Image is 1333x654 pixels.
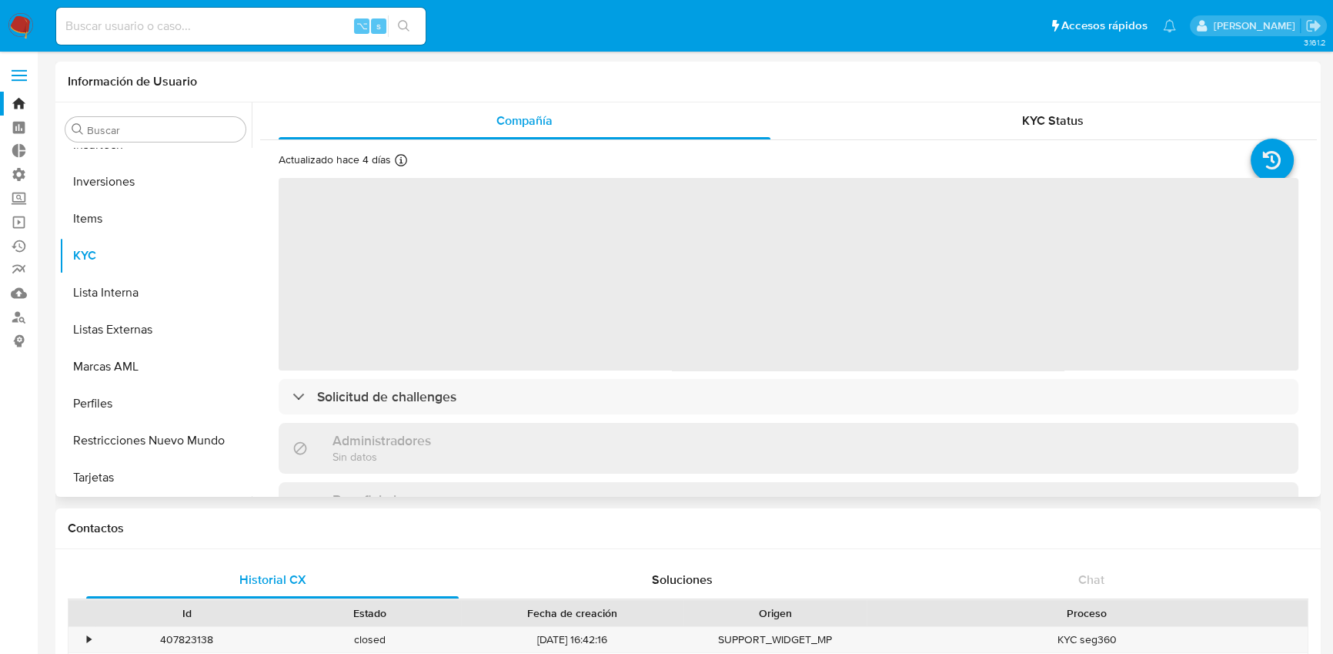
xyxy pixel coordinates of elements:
span: KYC Status [1022,112,1084,129]
span: Chat [1078,571,1104,589]
h3: Solicitud de challenges [317,388,456,405]
button: Perfiles [59,385,252,422]
div: SUPPORT_WIDGET_MP [683,627,866,652]
div: Estado [289,605,449,621]
div: • [87,632,91,647]
span: Soluciones [651,571,712,589]
button: KYC [59,237,252,274]
div: closed [278,627,460,652]
button: Tarjetas [59,459,252,496]
p: Sin datos [332,449,431,464]
div: KYC seg360 [867,627,1308,652]
div: AdministradoresSin datos [279,423,1298,473]
button: Items [59,200,252,237]
button: Inversiones [59,163,252,200]
input: Buscar usuario o caso... [56,16,426,36]
span: ⌥ [356,18,367,33]
div: 407823138 [95,627,278,652]
span: ‌ [279,178,1298,371]
span: s [376,18,381,33]
button: Buscar [72,123,84,136]
button: Lista Interna [59,274,252,311]
button: Marcas AML [59,348,252,385]
div: Id [106,605,267,621]
button: search-icon [388,15,419,37]
input: Buscar [87,123,239,137]
a: Notificaciones [1163,19,1176,32]
p: matiassebastian.miranda@mercadolibre.com [1213,18,1300,33]
span: Accesos rápidos [1061,18,1148,34]
h1: Contactos [68,521,1308,536]
span: Compañía [496,112,553,129]
div: Proceso [877,605,1297,621]
div: [DATE] 16:42:16 [461,627,684,652]
div: Beneficiarios [279,482,1298,532]
h1: Información de Usuario [68,74,197,89]
button: Restricciones Nuevo Mundo [59,422,252,459]
h3: Beneficiarios [332,491,410,508]
a: Salir [1305,18,1321,34]
button: Listas Externas [59,311,252,348]
span: Historial CX [239,571,306,589]
h3: Administradores [332,432,431,449]
div: Fecha de creación [472,605,673,621]
div: Origen [694,605,855,621]
div: Solicitud de challenges [279,379,1298,414]
p: Actualizado hace 4 días [279,153,391,167]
